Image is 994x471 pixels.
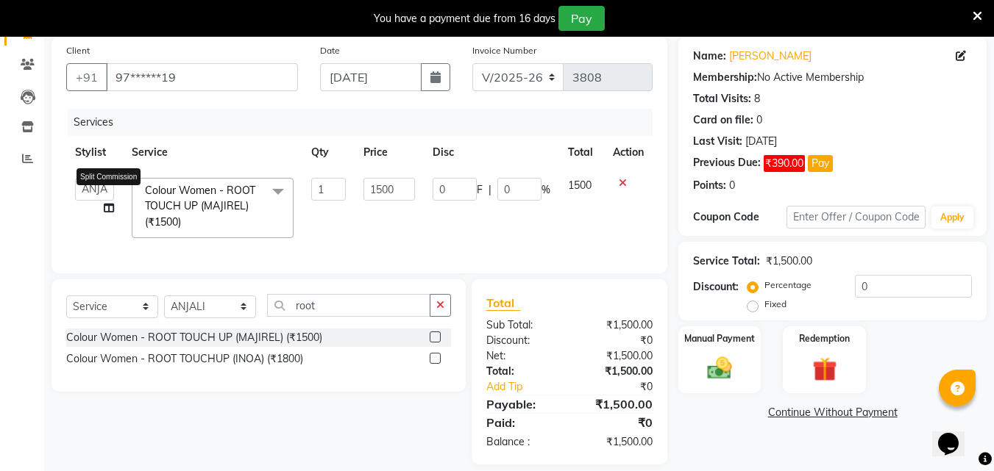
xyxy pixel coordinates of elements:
div: ₹1,500.00 [766,254,812,269]
div: Total: [475,364,569,379]
div: Membership: [693,70,757,85]
div: Payable: [475,395,569,413]
div: Balance : [475,434,569,450]
div: Previous Due: [693,155,761,172]
label: Percentage [764,278,812,292]
a: [PERSON_NAME] [729,48,812,64]
div: 8 [754,91,760,107]
th: Action [604,136,653,169]
label: Invoice Number [472,44,536,57]
input: Enter Offer / Coupon Code [787,206,926,229]
div: Split Commission [77,168,141,185]
div: You have a payment due from 16 days [374,11,555,26]
a: Add Tip [475,379,585,395]
label: Client [66,44,90,57]
span: F [477,182,483,198]
input: Search or Scan [267,294,430,317]
div: Coupon Code [693,209,786,225]
button: +91 [66,63,107,91]
span: % [542,182,550,198]
div: No Active Membership [693,70,972,85]
input: Search by Name/Mobile/Email/Code [106,63,298,91]
th: Total [559,136,604,169]
div: [DATE] [745,134,777,149]
div: Services [68,109,664,136]
div: 0 [729,178,735,193]
iframe: chat widget [932,412,979,456]
a: Continue Without Payment [681,405,984,420]
th: Stylist [66,136,123,169]
span: Total [486,295,520,311]
th: Disc [424,136,559,169]
div: Sub Total: [475,317,569,333]
div: ₹0 [586,379,664,395]
div: ₹0 [569,333,664,348]
div: Paid: [475,414,569,431]
div: Discount: [693,279,739,295]
div: Colour Women - ROOT TOUCHUP (INOA) (₹1800) [66,351,303,367]
div: Name: [693,48,726,64]
div: Card on file: [693,112,753,128]
label: Manual Payment [684,332,755,345]
span: Colour Women - ROOT TOUCH UP (MAJIREL) (₹1500) [145,184,255,229]
th: Price [355,136,423,169]
label: Fixed [764,298,787,311]
div: 0 [756,112,762,128]
div: Service Total: [693,254,760,269]
div: ₹1,500.00 [569,364,664,379]
button: Apply [931,206,973,229]
button: Pay [808,155,833,172]
span: 1500 [568,179,592,192]
div: ₹1,500.00 [569,348,664,364]
div: Discount: [475,333,569,348]
th: Qty [302,136,355,169]
div: Total Visits: [693,91,751,107]
div: Colour Women - ROOT TOUCH UP (MAJIREL) (₹1500) [66,330,322,345]
th: Service [123,136,302,169]
div: ₹1,500.00 [569,434,664,450]
div: Net: [475,348,569,364]
div: Last Visit: [693,134,742,149]
img: _gift.svg [805,354,845,384]
div: ₹0 [569,414,664,431]
div: Points: [693,178,726,193]
span: ₹390.00 [764,155,805,172]
label: Redemption [799,332,850,345]
a: x [181,215,188,229]
label: Date [320,44,340,57]
span: | [489,182,491,198]
div: ₹1,500.00 [569,317,664,333]
img: _cash.svg [700,354,739,382]
div: ₹1,500.00 [569,395,664,413]
button: Pay [558,6,605,31]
